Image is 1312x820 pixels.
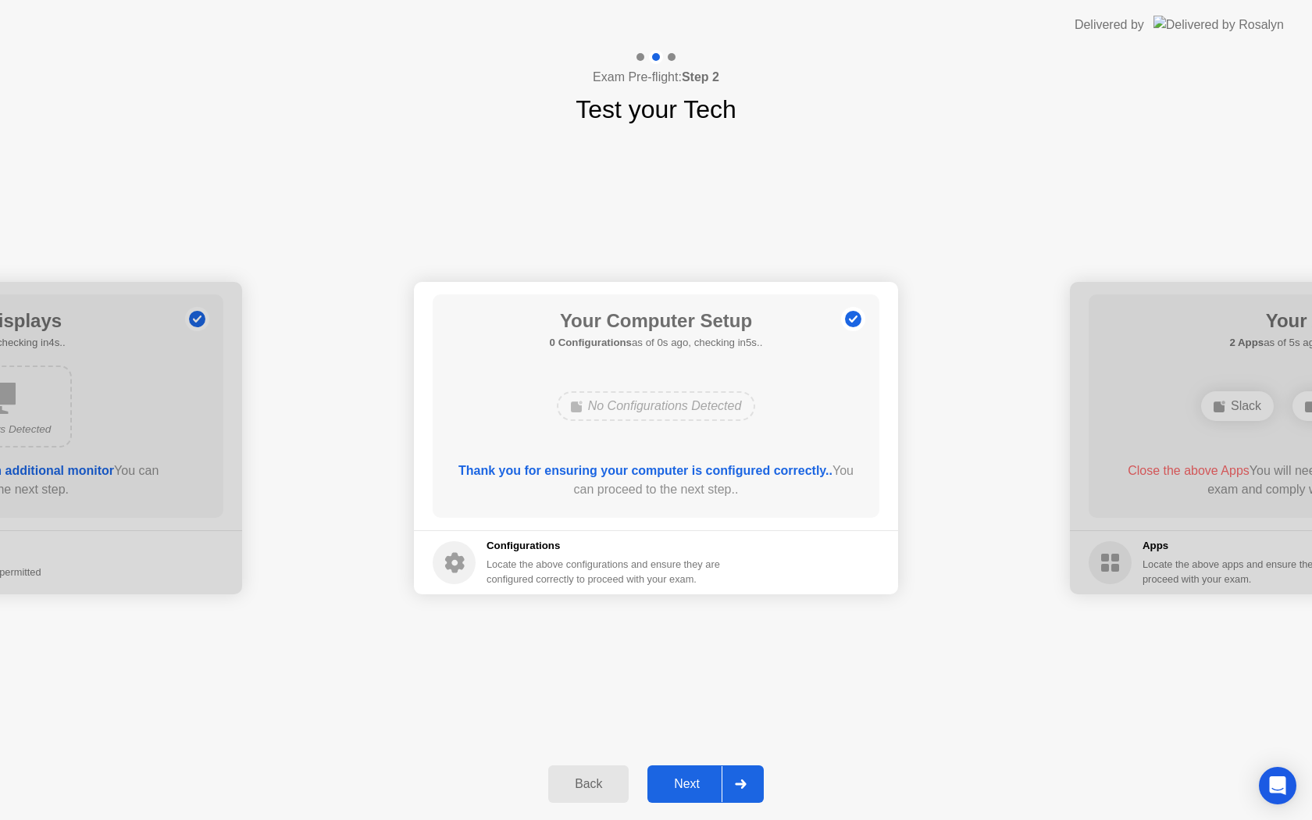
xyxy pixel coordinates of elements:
[652,777,722,791] div: Next
[550,335,763,351] h5: as of 0s ago, checking in5s..
[553,777,624,791] div: Back
[593,68,719,87] h4: Exam Pre-flight:
[576,91,736,128] h1: Test your Tech
[487,557,723,586] div: Locate the above configurations and ensure they are configured correctly to proceed with your exam.
[1259,767,1296,804] div: Open Intercom Messenger
[487,538,723,554] h5: Configurations
[557,391,756,421] div: No Configurations Detected
[1153,16,1284,34] img: Delivered by Rosalyn
[1075,16,1144,34] div: Delivered by
[455,462,857,499] div: You can proceed to the next step..
[550,337,632,348] b: 0 Configurations
[647,765,764,803] button: Next
[548,765,629,803] button: Back
[550,307,763,335] h1: Your Computer Setup
[458,464,832,477] b: Thank you for ensuring your computer is configured correctly..
[682,70,719,84] b: Step 2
